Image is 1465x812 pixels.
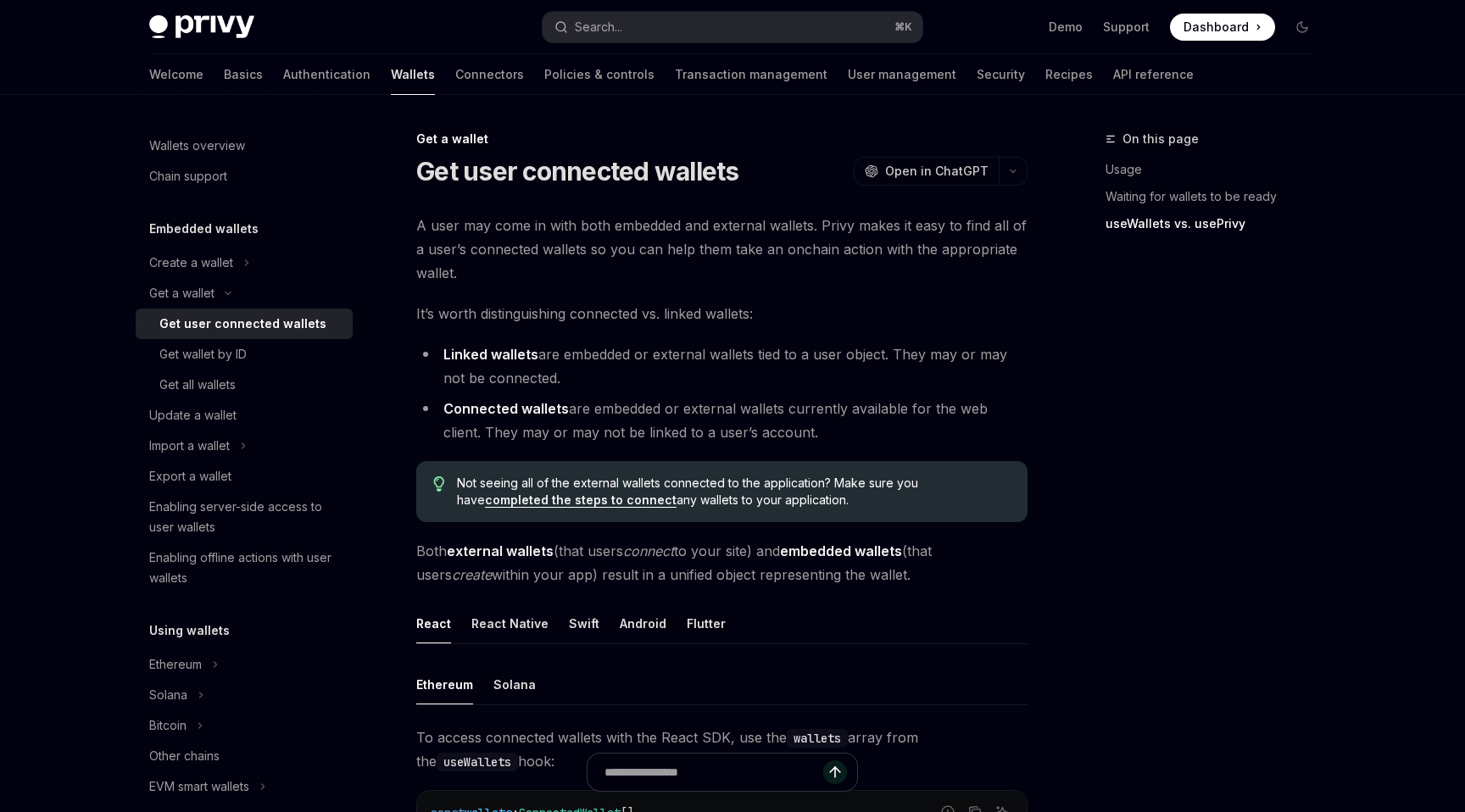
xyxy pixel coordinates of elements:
a: Other chains [136,741,353,771]
div: Enabling offline actions with user wallets [149,548,343,588]
strong: Connected wallets [443,400,569,417]
div: Chain support [149,166,227,186]
button: Send message [823,760,847,784]
div: Wallets overview [149,136,245,156]
a: Recipes [1045,54,1093,95]
button: Toggle Create a wallet section [136,247,353,278]
code: wallets [787,729,848,748]
div: Get a wallet [416,131,1028,147]
div: Other chains [149,746,220,766]
a: Enabling offline actions with user wallets [136,542,353,593]
div: Enabling server-side access to user wallets [149,497,343,537]
a: Wallets overview [136,131,353,161]
div: Solana [149,685,187,705]
div: Ethereum [149,654,202,675]
a: Waiting for wallets to be ready [1106,183,1329,210]
a: Update a wallet [136,400,353,431]
div: Create a wallet [149,253,233,273]
a: Support [1103,19,1150,36]
div: React [416,603,451,643]
strong: embedded wallets [780,542,902,559]
em: connect [623,542,674,559]
a: Authentication [283,54,370,95]
a: Wallets [391,54,435,95]
button: Toggle EVM smart wallets section [136,771,353,802]
span: Both (that users to your site) and (that users within your app) result in a unified object repres... [416,539,1028,587]
a: Enabling server-side access to user wallets [136,492,353,542]
div: Flutter [687,603,726,643]
button: Toggle Solana section [136,680,353,710]
button: Toggle Import a wallet section [136,431,353,461]
a: Get wallet by ID [136,339,353,370]
img: dark logo [149,15,254,39]
div: Import a wallet [149,436,230,456]
span: Dashboard [1184,19,1249,36]
a: useWallets vs. usePrivy [1106,210,1329,237]
a: Get all wallets [136,370,353,400]
span: Open in ChatGPT [885,163,989,180]
span: On this page [1122,129,1199,149]
li: are embedded or external wallets tied to a user object. They may or may not be connected. [416,342,1028,390]
div: Get user connected wallets [159,314,326,334]
strong: external wallets [447,542,554,559]
span: It’s worth distinguishing connected vs. linked wallets: [416,302,1028,325]
div: Bitcoin [149,715,187,736]
div: Android [620,603,666,643]
a: completed the steps to connect [485,492,677,508]
span: ⌘ K [894,20,912,34]
a: Usage [1106,156,1329,183]
div: EVM smart wallets [149,776,249,797]
button: Toggle Get a wallet section [136,278,353,309]
button: Toggle dark mode [1289,14,1316,41]
svg: Tip [433,476,445,492]
a: User management [848,54,956,95]
a: Security [977,54,1025,95]
a: Connectors [455,54,524,95]
h5: Embedded wallets [149,219,259,239]
span: A user may come in with both embedded and external wallets. Privy makes it easy to find all of a ... [416,214,1028,285]
a: Chain support [136,161,353,192]
em: create [452,566,492,583]
div: React Native [471,603,549,643]
span: Not seeing all of the external wallets connected to the application? Make sure you have any walle... [457,475,1011,509]
button: Open search [543,12,922,42]
a: Dashboard [1170,14,1275,41]
a: Basics [224,54,263,95]
div: Solana [493,665,536,704]
input: Ask a question... [604,754,823,791]
a: Demo [1049,19,1083,36]
strong: Linked wallets [443,346,538,363]
a: Welcome [149,54,203,95]
a: Get user connected wallets [136,309,353,339]
h5: Using wallets [149,620,230,641]
div: Get a wallet [149,283,214,303]
div: Get wallet by ID [159,344,247,364]
div: Get all wallets [159,375,236,395]
button: Toggle Ethereum section [136,649,353,680]
a: Export a wallet [136,461,353,492]
div: Update a wallet [149,405,237,425]
div: Swift [569,603,599,643]
h1: Get user connected wallets [416,156,739,186]
div: Export a wallet [149,466,231,487]
span: To access connected wallets with the React SDK, use the array from the hook: [416,726,1028,773]
button: Toggle Bitcoin section [136,710,353,741]
a: API reference [1113,54,1194,95]
a: Policies & controls [544,54,655,95]
div: Search... [575,17,622,37]
div: Ethereum [416,665,473,704]
li: are embedded or external wallets currently available for the web client. They may or may not be l... [416,397,1028,444]
a: Transaction management [675,54,827,95]
button: Open in ChatGPT [854,157,999,186]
